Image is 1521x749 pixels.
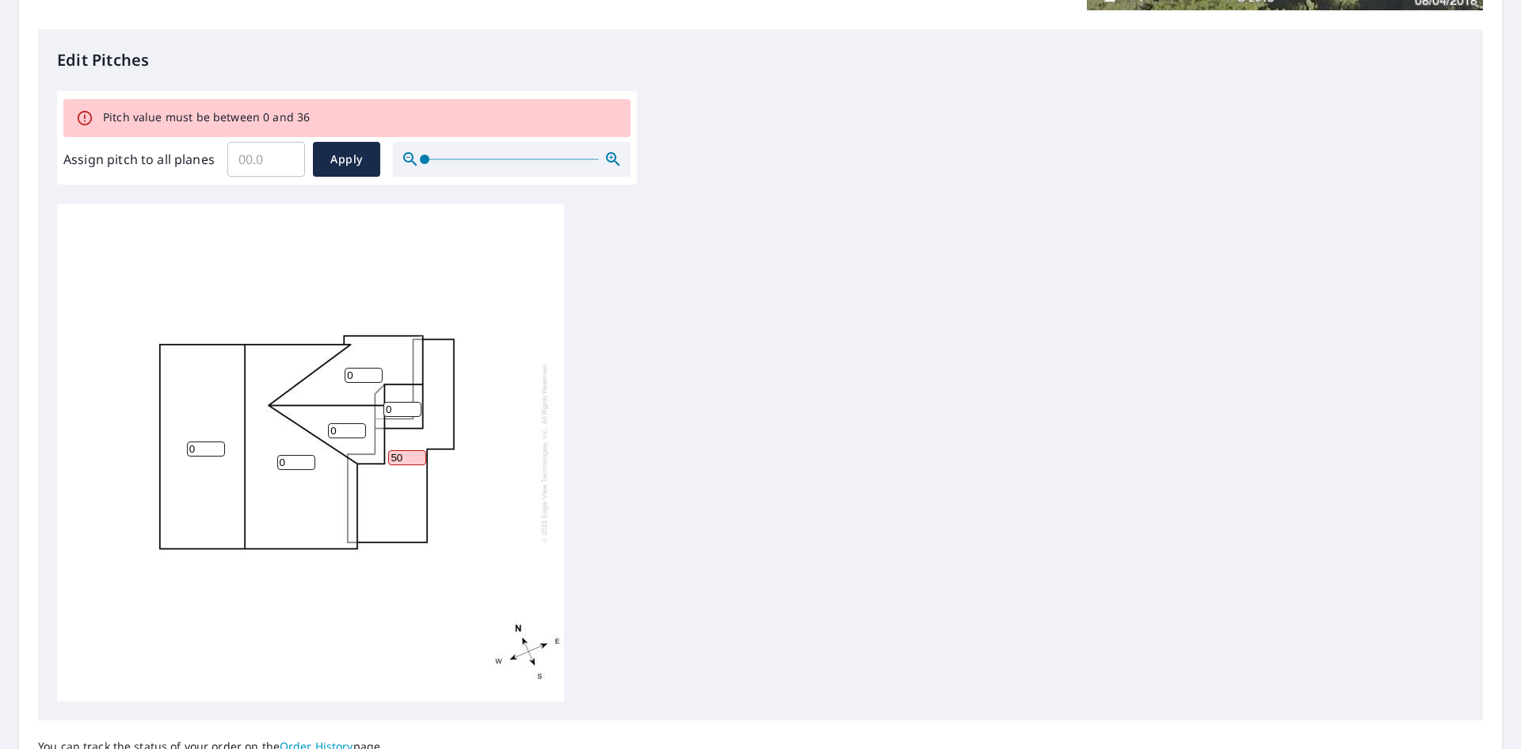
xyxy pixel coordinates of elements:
[313,142,380,177] button: Apply
[326,150,368,170] span: Apply
[227,137,305,182] input: 00.0
[103,104,310,132] div: Pitch value must be between 0 and 36
[57,48,1464,72] p: Edit Pitches
[63,150,215,169] label: Assign pitch to all planes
